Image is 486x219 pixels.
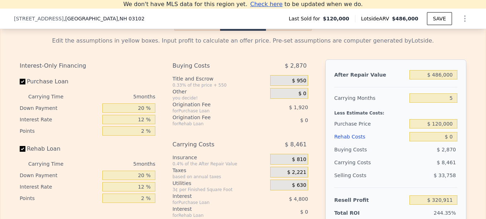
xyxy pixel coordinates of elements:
[334,68,407,81] div: After Repair Value
[285,138,307,151] span: $ 8,461
[172,75,267,82] div: Title and Escrow
[292,78,306,84] span: $ 950
[172,108,252,114] div: for Purchase Loan
[78,158,155,170] div: 5 months
[172,213,252,218] div: for Rehab Loan
[172,101,252,108] div: Origination Fee
[172,95,267,101] div: you decide!
[172,205,252,213] div: Interest
[172,200,252,205] div: for Purchase Loan
[292,156,306,163] span: $ 810
[289,196,308,202] span: $ 4,800
[361,15,392,22] span: Lotside ARV
[437,160,456,165] span: $ 8,461
[334,143,407,156] div: Buying Costs
[172,82,267,88] div: 0.33% of the price + 550
[28,91,75,102] div: Carrying Time
[289,15,323,22] span: Last Sold for
[28,158,75,170] div: Carrying Time
[20,36,466,45] div: Edit the assumptions in yellow boxes. Input profit to calculate an offer price. Pre-set assumptio...
[78,91,155,102] div: 5 months
[287,169,306,176] span: $ 2,221
[334,104,457,117] div: Less Estimate Costs:
[14,15,64,22] span: [STREET_ADDRESS]
[172,193,252,200] div: Interest
[334,156,379,169] div: Carrying Costs
[172,187,267,193] div: 3¢ per Finished Square Foot
[20,102,99,114] div: Down Payment
[334,92,407,104] div: Carrying Months
[20,59,155,72] div: Interest-Only Financing
[334,194,407,206] div: Resell Profit
[172,138,252,151] div: Carrying Costs
[20,79,25,84] input: Purchase Loan
[289,104,308,110] span: $ 1,920
[172,161,267,167] div: 0.4% of the After Repair Value
[20,142,99,155] label: Rehab Loan
[172,59,252,72] div: Buying Costs
[172,180,267,187] div: Utilities
[285,59,307,72] span: $ 2,870
[300,209,308,215] span: $ 0
[172,154,267,161] div: Insurance
[427,12,452,25] button: SAVE
[172,114,252,121] div: Origination Fee
[172,174,267,180] div: based on annual taxes
[20,114,99,125] div: Interest Rate
[437,147,456,152] span: $ 2,870
[20,193,99,204] div: Points
[298,91,306,97] span: $ 0
[334,209,379,216] div: Total ROI
[250,1,282,8] span: Check here
[300,117,308,123] span: $ 0
[334,117,407,130] div: Purchase Price
[172,121,252,127] div: for Rehab Loan
[434,210,456,216] span: 244.35%
[334,169,407,182] div: Selling Costs
[20,181,99,193] div: Interest Rate
[392,16,418,21] span: $486,000
[458,11,472,26] button: Show Options
[64,15,145,22] span: , [GEOGRAPHIC_DATA]
[118,16,144,21] span: , NH 03102
[20,146,25,152] input: Rehab Loan
[292,182,306,189] span: $ 630
[323,15,349,22] span: $120,000
[172,167,267,174] div: Taxes
[20,75,99,88] label: Purchase Loan
[334,130,407,143] div: Rehab Costs
[172,88,267,95] div: Other
[20,125,99,137] div: Points
[20,170,99,181] div: Down Payment
[434,172,456,178] span: $ 33,758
